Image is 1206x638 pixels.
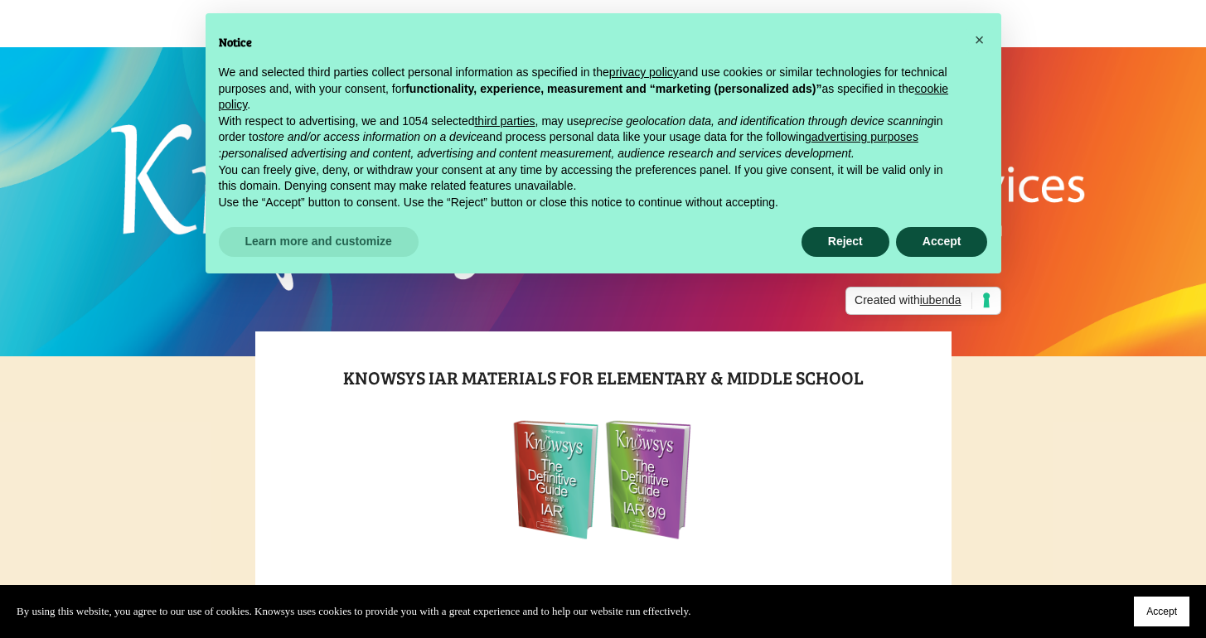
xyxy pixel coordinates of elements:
span: Accept [1146,606,1177,617]
button: third parties [474,114,535,130]
h2: Notice [219,33,961,51]
a: cookie policy [219,82,949,112]
h1: KNOWSYS IAR MATERIALS for Elementary & Middle School [298,362,908,392]
em: precise geolocation data, and identification through device scanning [585,114,933,128]
span: × [975,31,985,49]
a: Created withiubenda [845,287,1000,315]
em: personalised advertising and content, advertising and content measurement, audience research and ... [221,147,854,160]
button: Close this notice [966,27,993,53]
strong: functionality, experience, measurement and “marketing (personalized ads)” [405,82,821,95]
a: privacy policy [609,65,679,79]
button: Accept [896,227,988,257]
p: You can freely give, deny, or withdraw your consent at any time by accessing the preferences pane... [219,162,961,195]
button: Learn more and customize [219,227,419,257]
span: iubenda [920,293,961,307]
p: By using this website, you agree to our use of cookies. Knowsys uses cookies to provide you with ... [17,602,690,621]
p: With respect to advertising, we and 1054 selected , may use in order to and process personal data... [219,114,961,162]
button: Reject [802,227,889,257]
p: Use the “Accept” button to consent. Use the “Reject” button or close this notice to continue with... [219,195,961,211]
button: advertising purposes [811,129,918,146]
button: Accept [1134,597,1189,626]
em: store and/or access information on a device [259,130,483,143]
span: Created with [855,292,971,309]
p: We and selected third parties collect personal information as specified in the and use cookies or... [219,65,961,114]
